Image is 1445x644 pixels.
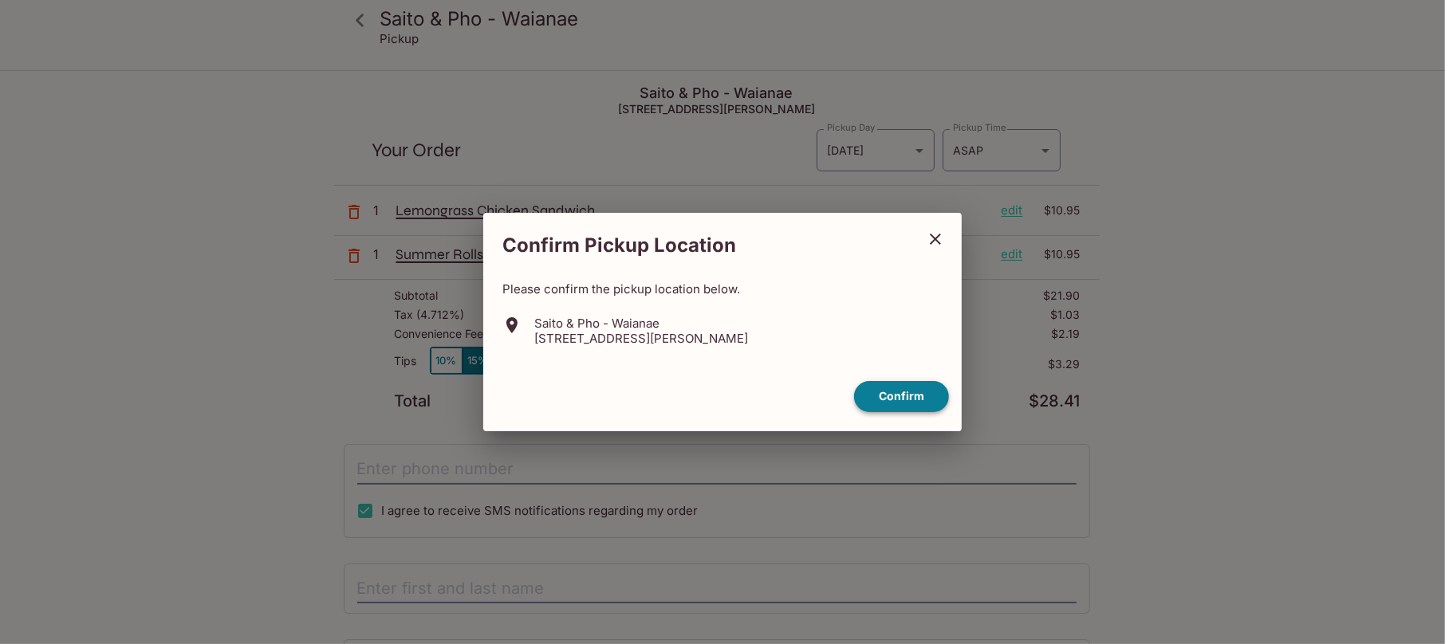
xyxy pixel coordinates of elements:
button: close [915,219,955,259]
p: Please confirm the pickup location below. [502,281,943,296]
p: [STREET_ADDRESS][PERSON_NAME] [534,331,748,346]
h2: Confirm Pickup Location [483,226,915,265]
button: confirm [854,381,949,412]
p: Saito & Pho - Waianae [534,316,748,331]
